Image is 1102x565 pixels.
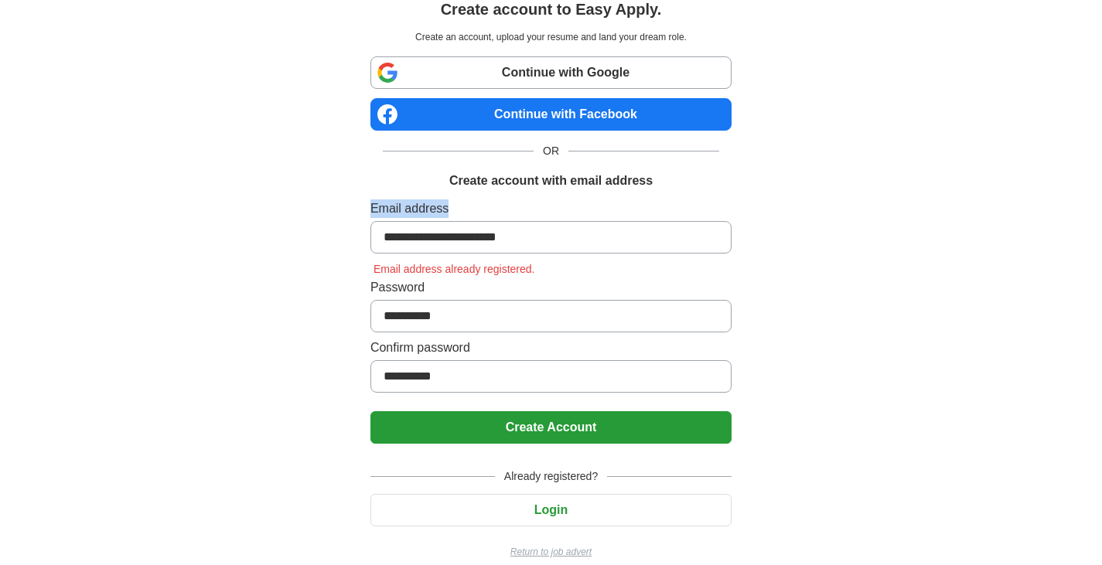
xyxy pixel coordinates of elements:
span: Already registered? [495,468,607,485]
span: OR [534,143,568,159]
label: Confirm password [370,339,732,357]
h1: Create account with email address [449,172,653,190]
p: Create an account, upload your resume and land your dream role. [374,30,728,44]
a: Login [370,503,732,516]
a: Continue with Facebook [370,98,732,131]
a: Return to job advert [370,545,732,559]
button: Create Account [370,411,732,444]
span: Email address already registered. [370,263,538,275]
label: Email address [370,199,732,218]
label: Password [370,278,732,297]
a: Continue with Google [370,56,732,89]
button: Login [370,494,732,526]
